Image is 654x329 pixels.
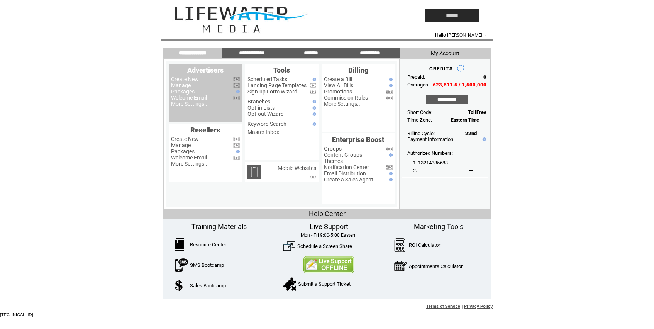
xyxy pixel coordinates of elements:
a: Create New [171,136,199,142]
img: help.gif [387,153,393,157]
img: help.gif [311,78,316,81]
span: Live Support [310,222,348,231]
img: Contact Us [303,256,354,273]
img: SalesBootcamp.png [175,280,184,291]
img: help.gif [387,172,393,175]
a: Welcome Email [171,154,207,161]
span: TollFree [468,109,486,115]
img: help.gif [387,84,393,87]
a: Manage [171,82,191,88]
a: Terms of Service [426,304,460,309]
a: SMS Bootcamp [190,262,224,268]
a: Appointments Calculator [409,263,463,269]
a: Branches [247,98,270,105]
span: Billing Cycle: [407,131,435,136]
img: help.gif [234,150,240,153]
span: 1. 13214385683 [413,160,448,166]
span: 2. [413,168,417,173]
a: Promotions [324,88,352,95]
a: Themes [324,158,343,164]
span: Tools [273,66,290,74]
a: Submit a Support Ticket [298,281,351,287]
a: Opt-in Lists [247,105,275,111]
img: video.png [233,143,240,148]
a: More Settings... [171,161,209,167]
a: Content Groups [324,152,362,158]
a: Create a Sales Agent [324,176,373,183]
span: | [461,304,463,309]
img: video.png [386,147,393,151]
a: Create New [171,76,199,82]
img: Calculator.png [394,238,406,252]
span: Billing [348,66,368,74]
span: 22nd [465,131,477,136]
img: video.png [233,77,240,81]
img: mobile-websites.png [247,165,261,179]
img: ScreenShare.png [283,240,295,252]
img: video.png [386,90,393,94]
a: Packages [171,88,195,95]
a: Commission Rules [324,95,368,101]
a: Landing Page Templates [247,82,307,88]
img: help.gif [311,106,316,110]
span: Resellers [190,126,220,134]
img: help.gif [311,112,316,116]
span: Overages: [407,82,429,88]
span: 0 [483,74,486,80]
span: Authorized Numbers: [407,150,453,156]
a: Keyword Search [247,121,286,127]
a: Groups [324,146,342,152]
a: Notification Center [324,164,369,170]
span: Prepaid: [407,74,425,80]
span: Marketing Tools [414,222,463,231]
span: Advertisers [187,66,224,74]
img: SupportTicket.png [283,277,296,291]
span: 623,611.5 / 1,500,000 [433,82,486,88]
img: help.gif [387,78,393,81]
a: Resource Center [190,242,226,248]
a: Mobile Websites [278,165,316,171]
span: Training Materials [191,222,247,231]
img: SMSBootcamp.png [175,258,188,272]
a: Manage [171,142,191,148]
a: View All Bills [324,82,353,88]
img: ResourceCenter.png [175,238,184,251]
img: video.png [310,90,316,94]
img: help.gif [481,137,486,141]
img: help.gif [311,122,316,126]
a: Create a Bill [324,76,352,82]
span: Hello [PERSON_NAME] [435,32,482,38]
span: My Account [431,50,459,56]
img: video.png [310,83,316,88]
img: help.gif [234,90,240,93]
a: ROI Calculator [409,242,440,248]
span: CREDITS [429,66,453,71]
a: More Settings... [324,101,362,107]
img: help.gif [311,100,316,103]
a: Payment Information [407,136,453,142]
img: video.png [386,96,393,100]
span: Help Center [309,210,346,218]
a: Schedule a Screen Share [297,243,352,249]
img: video.png [233,96,240,100]
img: video.png [233,156,240,160]
a: Master Inbox [247,129,279,135]
a: Packages [171,148,195,154]
img: video.png [233,137,240,141]
img: video.png [386,165,393,170]
span: Time Zone: [407,117,432,123]
a: Welcome Email [171,95,207,101]
a: Opt-out Wizard [247,111,284,117]
span: Eastern Time [451,117,479,123]
span: Short Code: [407,109,432,115]
img: video.png [310,175,316,179]
img: AppointmentCalc.png [394,259,407,273]
a: Sign-up Form Wizard [247,88,297,95]
img: video.png [233,83,240,88]
span: Enterprise Boost [332,136,384,144]
a: Sales Bootcamp [190,283,226,288]
span: Mon - Fri 9:00-5:00 Eastern [301,232,357,238]
a: Scheduled Tasks [247,76,287,82]
a: Privacy Policy [464,304,493,309]
a: More Settings... [171,101,209,107]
